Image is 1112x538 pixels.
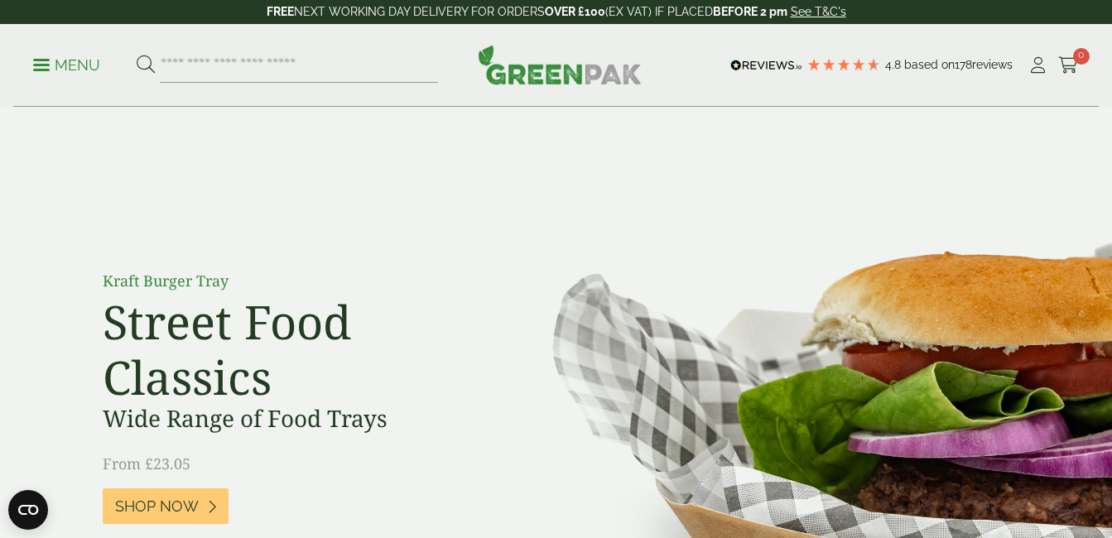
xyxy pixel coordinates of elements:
[33,55,100,75] p: Menu
[8,490,48,530] button: Open CMP widget
[103,488,229,524] a: Shop Now
[478,45,642,84] img: GreenPak Supplies
[103,405,475,433] h3: Wide Range of Food Trays
[103,270,475,292] p: Kraft Burger Tray
[1058,57,1079,74] i: Cart
[267,5,294,18] strong: FREE
[103,454,190,473] span: From £23.05
[730,60,802,71] img: REVIEWS.io
[904,58,955,71] span: Based on
[115,497,199,516] span: Shop Now
[955,58,972,71] span: 178
[972,58,1013,71] span: reviews
[1058,53,1079,78] a: 0
[33,55,100,72] a: Menu
[885,58,904,71] span: 4.8
[103,294,475,405] h2: Street Food Classics
[713,5,787,18] strong: BEFORE 2 pm
[1028,57,1048,74] i: My Account
[1073,48,1090,65] span: 0
[806,57,881,72] div: 4.78 Stars
[791,5,846,18] a: See T&C's
[545,5,605,18] strong: OVER £100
